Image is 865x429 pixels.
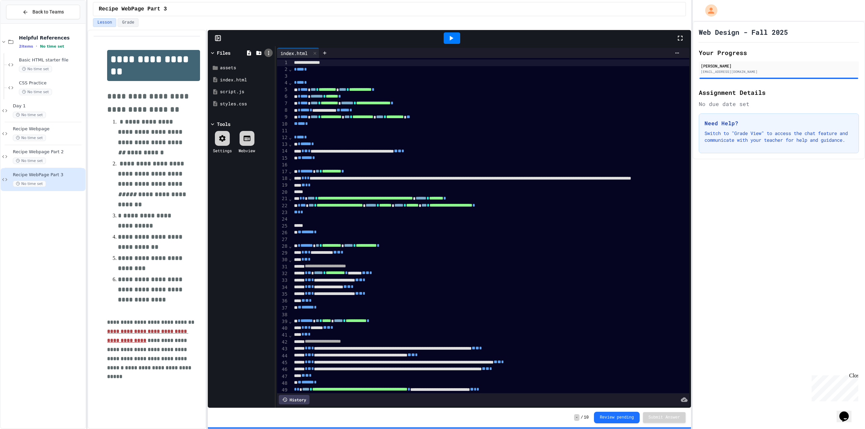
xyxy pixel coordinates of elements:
span: No time set [40,44,64,49]
div: 46 [277,366,288,373]
div: 18 [277,175,288,182]
h1: Web Design - Fall 2025 [699,27,788,37]
span: 2 items [19,44,33,49]
div: 1 [277,59,288,66]
div: 10 [277,121,288,128]
div: assets [220,64,273,71]
div: 20 [277,189,288,196]
button: Back to Teams [6,5,80,19]
div: 49 [277,387,288,394]
div: 28 [277,243,288,250]
span: Fold line [289,319,292,324]
span: No time set [13,135,46,141]
span: 10 [584,415,589,420]
div: 48 [277,380,288,387]
span: Fold line [289,176,292,181]
div: 27 [277,236,288,243]
div: 35 [277,291,288,298]
div: 17 [277,168,288,175]
div: 36 [277,298,288,304]
div: No due date set [699,100,859,108]
span: Fold line [289,141,292,147]
div: index.html [220,77,273,83]
div: 5 [277,86,288,93]
div: 26 [277,230,288,236]
span: • [36,44,37,49]
span: Fold line [289,80,292,85]
div: 16 [277,162,288,168]
span: Recipe Webpage Part 2 [13,149,84,155]
div: Webview [239,148,255,154]
div: index.html [277,50,311,57]
div: 38 [277,312,288,318]
div: 9 [277,114,288,120]
div: 3 [277,73,288,80]
div: 31 [277,264,288,270]
span: Fold line [289,135,292,140]
span: Recipe Webpage [13,126,84,132]
div: 8 [277,107,288,114]
span: No time set [13,158,46,164]
span: Fold line [289,66,292,72]
span: Day 1 [13,103,84,109]
button: Review pending [594,412,640,423]
span: No time set [13,181,46,187]
h2: Your Progress [699,48,859,57]
div: 22 [277,203,288,209]
div: Settings [213,148,232,154]
div: 25 [277,223,288,230]
span: No time set [13,112,46,118]
span: Fold line [289,243,292,249]
div: 23 [277,209,288,216]
span: Helpful References [19,35,84,41]
p: Switch to "Grade View" to access the chat feature and communicate with your teacher for help and ... [705,130,853,143]
span: CSS Practice [19,80,84,86]
div: 2 [277,66,288,73]
div: [PERSON_NAME] [701,63,857,69]
div: [EMAIL_ADDRESS][DOMAIN_NAME] [701,69,857,74]
div: 32 [277,270,288,277]
div: 6 [277,93,288,100]
div: Tools [217,120,230,128]
div: 43 [277,346,288,352]
button: Grade [118,18,139,27]
span: No time set [19,66,52,72]
div: 7 [277,100,288,107]
div: History [279,395,310,404]
span: Fold line [289,257,292,263]
span: No time set [19,89,52,95]
button: Lesson [93,18,116,27]
div: 33 [277,277,288,284]
div: 39 [277,318,288,325]
div: 15 [277,155,288,162]
span: Fold line [289,332,292,338]
div: index.html [277,48,319,58]
div: 45 [277,359,288,366]
button: Submit Answer [643,412,686,423]
div: script.js [220,88,273,95]
div: 40 [277,325,288,332]
div: 44 [277,353,288,359]
div: 24 [277,216,288,223]
span: Fold line [289,196,292,202]
div: My Account [698,3,719,18]
iframe: chat widget [837,402,858,422]
span: - [574,414,579,421]
span: Submit Answer [648,415,680,420]
div: Files [217,49,230,56]
h3: Need Help? [705,119,853,127]
div: 11 [277,128,288,134]
div: Chat with us now!Close [3,3,47,43]
div: 14 [277,148,288,155]
div: styles.css [220,101,273,107]
span: / [581,415,583,420]
div: 47 [277,373,288,380]
div: 4 [277,80,288,86]
div: 42 [277,339,288,346]
span: Back to Teams [32,8,64,16]
div: 30 [277,257,288,263]
span: Fold line [289,169,292,174]
span: Basic HTML starter file [19,57,84,63]
div: 41 [277,332,288,339]
div: 13 [277,141,288,148]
